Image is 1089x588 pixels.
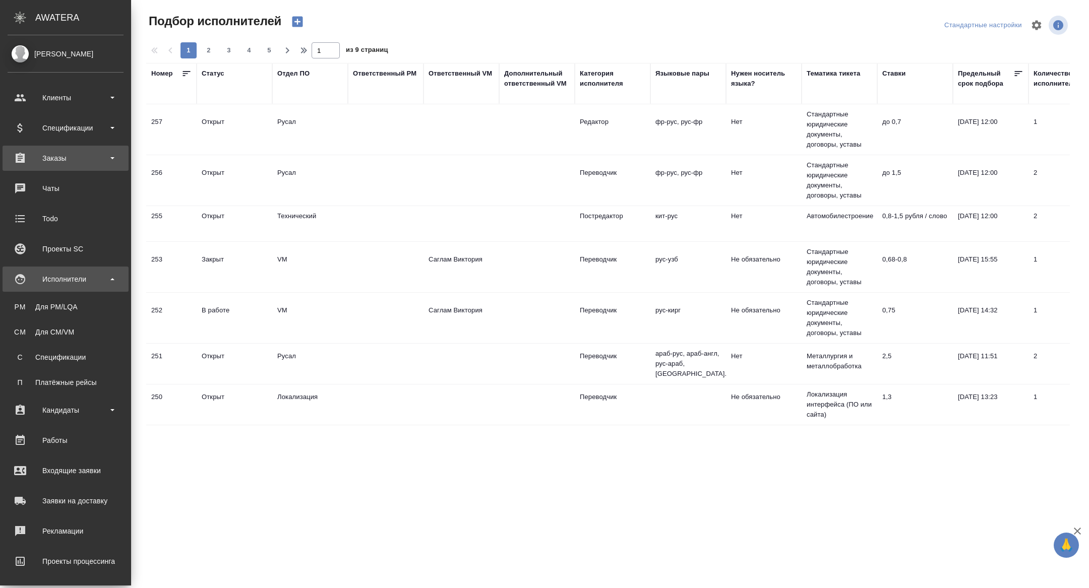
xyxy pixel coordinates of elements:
[731,69,797,89] div: Нужен носитель языка?
[877,300,953,336] td: 0,75
[8,554,124,569] div: Проекты процессинга
[655,69,709,79] div: Языковые пары
[151,211,192,221] div: 255
[8,211,124,226] div: Todo
[726,206,802,241] td: Нет
[726,249,802,285] td: Не обязательно
[8,241,124,256] div: Проекты SC
[942,18,1024,33] div: split button
[241,45,257,55] span: 4
[1058,535,1075,556] span: 🙏
[3,428,129,453] a: Работы
[575,112,650,147] td: Редактор
[3,458,129,483] a: Входящие заявки
[726,112,802,147] td: Нет
[261,42,277,58] button: 5
[272,249,348,285] td: VM
[201,45,217,55] span: 2
[953,300,1028,336] td: [DATE] 14:32
[3,549,129,574] a: Проекты процессинга
[13,352,118,362] div: Спецификации
[423,300,499,336] td: Саглам Виктория
[882,69,905,79] div: Ставки
[151,351,192,361] div: 251
[877,387,953,422] td: 1,3
[953,206,1028,241] td: [DATE] 12:00
[802,293,877,343] td: Стандартные юридические документы, договоры, уставы
[8,493,124,508] div: Заявки на доставку
[151,254,192,265] div: 253
[1049,16,1070,35] span: Посмотреть информацию
[953,387,1028,422] td: [DATE] 13:23
[3,176,129,201] a: Чаты
[151,305,192,315] div: 252
[953,249,1028,285] td: [DATE] 15:55
[655,117,721,127] p: фр-рус, рус-фр
[726,346,802,381] td: Нет
[802,384,877,425] td: Локализация интерфейса (ПО или сайта)
[272,206,348,241] td: Технический
[575,300,650,336] td: Переводчик
[3,206,129,231] a: Todo
[146,13,281,29] span: Подбор исполнителей
[8,151,124,166] div: Заказы
[726,163,802,198] td: Нет
[8,120,124,136] div: Спецификации
[3,236,129,262] a: Проекты SC
[241,42,257,58] button: 4
[953,112,1028,147] td: [DATE] 12:00
[1054,533,1079,558] button: 🙏
[272,112,348,147] td: Русал
[580,69,645,89] div: Категория исполнителя
[151,117,192,127] div: 257
[272,163,348,198] td: Русал
[504,69,570,89] div: Дополнительный ответственный VM
[575,346,650,381] td: Переводчик
[575,249,650,285] td: Переводчик
[877,112,953,147] td: до 0,7
[877,249,953,285] td: 0,68-0,8
[3,488,129,513] a: Заявки на доставку
[277,69,310,79] div: Отдел ПО
[8,181,124,196] div: Чаты
[802,346,877,381] td: Металлургия и металлобработка
[655,254,721,265] p: рус-узб
[13,377,118,387] div: Платёжные рейсы
[272,346,348,381] td: Русал
[35,8,131,28] div: AWATERA
[353,69,416,79] div: Ответственный PM
[202,117,267,127] div: Открыт
[802,242,877,292] td: Стандартные юридические документы, договоры, уставы
[202,305,267,315] div: В работе
[807,69,860,79] div: Тематика тикета
[202,351,267,361] div: Открыт
[8,403,124,418] div: Кандидаты
[8,48,124,59] div: [PERSON_NAME]
[8,322,124,342] a: CMДля CM/VM
[151,392,192,402] div: 250
[8,297,124,317] a: PMДля PM/LQA
[3,518,129,544] a: Рекламации
[8,463,124,478] div: Входящие заявки
[202,211,267,221] div: Открыт
[13,327,118,337] div: Для CM/VM
[655,211,721,221] p: кит-рус
[575,206,650,241] td: Постредактор
[221,42,237,58] button: 3
[575,163,650,198] td: Переводчик
[802,155,877,206] td: Стандартные юридические документы, договоры, уставы
[726,387,802,422] td: Не обязательно
[877,206,953,241] td: 0,8-1,5 рубля / слово
[655,305,721,315] p: рус-кирг
[953,346,1028,381] td: [DATE] 11:51
[8,272,124,287] div: Исполнители
[1024,13,1049,37] span: Настроить таблицу
[877,163,953,198] td: до 1,5
[802,425,877,466] td: Локализация интерфейса (ПО или сайта)
[221,45,237,55] span: 3
[8,90,124,105] div: Клиенты
[8,433,124,448] div: Работы
[202,69,224,79] div: Статус
[655,349,721,379] p: араб-рус, араб-англ, рус-араб, [GEOGRAPHIC_DATA]...
[272,300,348,336] td: VM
